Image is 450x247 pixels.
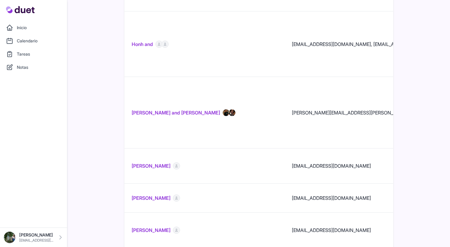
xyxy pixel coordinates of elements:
[4,22,63,34] a: Inicio
[19,232,54,238] p: [PERSON_NAME]
[132,109,220,116] a: [PERSON_NAME] and [PERSON_NAME]
[4,61,63,73] a: Notas
[4,35,63,47] a: Calendario
[132,194,170,202] a: [PERSON_NAME]
[4,231,16,243] img: DSC08576_Original.jpeg
[4,48,63,60] a: Tareas
[132,162,170,169] a: [PERSON_NAME]
[228,109,236,116] img: IMG_1958.jpeg
[132,227,170,234] a: [PERSON_NAME]
[4,231,63,243] a: [PERSON_NAME] [EMAIL_ADDRESS][DOMAIN_NAME]
[222,109,230,116] img: IMG_6873.jpeg
[132,41,153,48] a: Honh and
[19,238,54,243] p: [EMAIL_ADDRESS][DOMAIN_NAME]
